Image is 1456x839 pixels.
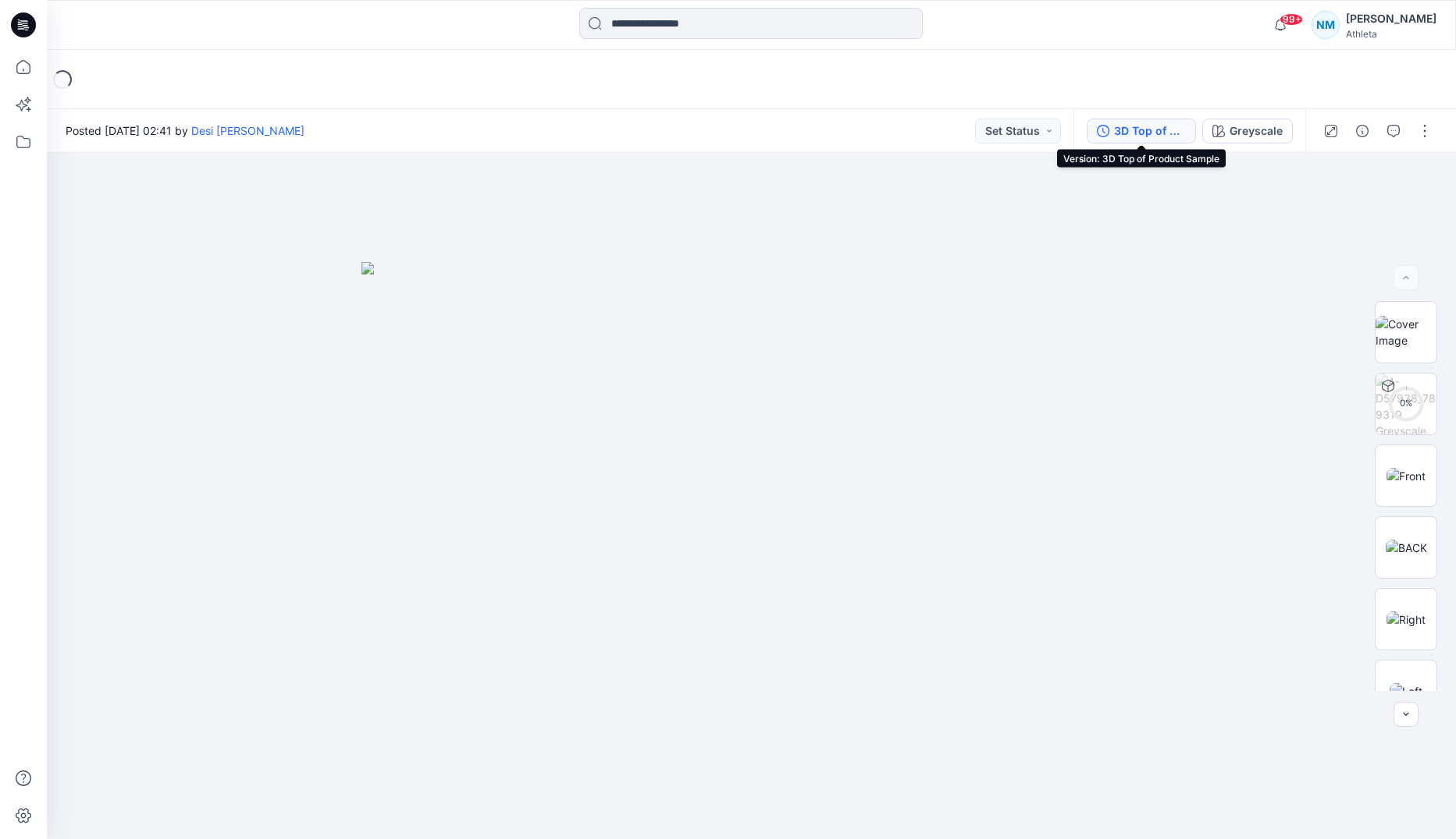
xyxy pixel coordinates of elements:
div: [PERSON_NAME] [1346,9,1436,28]
div: 0 % [1387,397,1425,410]
img: Front [1387,468,1426,484]
span: 99+ [1280,13,1303,26]
div: Athleta [1346,28,1436,40]
img: Right [1387,611,1426,628]
img: eyJhbGciOiJIUzI1NiIsImtpZCI6IjAiLCJzbHQiOiJzZXMiLCJ0eXAiOiJKV1QifQ.eyJkYXRhIjp7InR5cGUiOiJzdG9yYW... [361,262,1142,839]
button: 3D Top of Product Sample [1087,119,1196,143]
img: Left [1390,683,1422,699]
button: Details [1350,119,1375,143]
img: A- D57938_789319 Greyscale [1376,373,1436,434]
div: Greyscale [1230,122,1283,140]
img: BACK [1386,540,1427,556]
span: Posted [DATE] 02:41 by [66,122,304,139]
a: Desi [PERSON_NAME] [191,124,304,137]
div: NM [1312,11,1340,39]
button: Greyscale [1202,119,1293,143]
img: Cover Image [1376,316,1436,349]
div: 3D Top of Product Sample [1114,122,1186,140]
